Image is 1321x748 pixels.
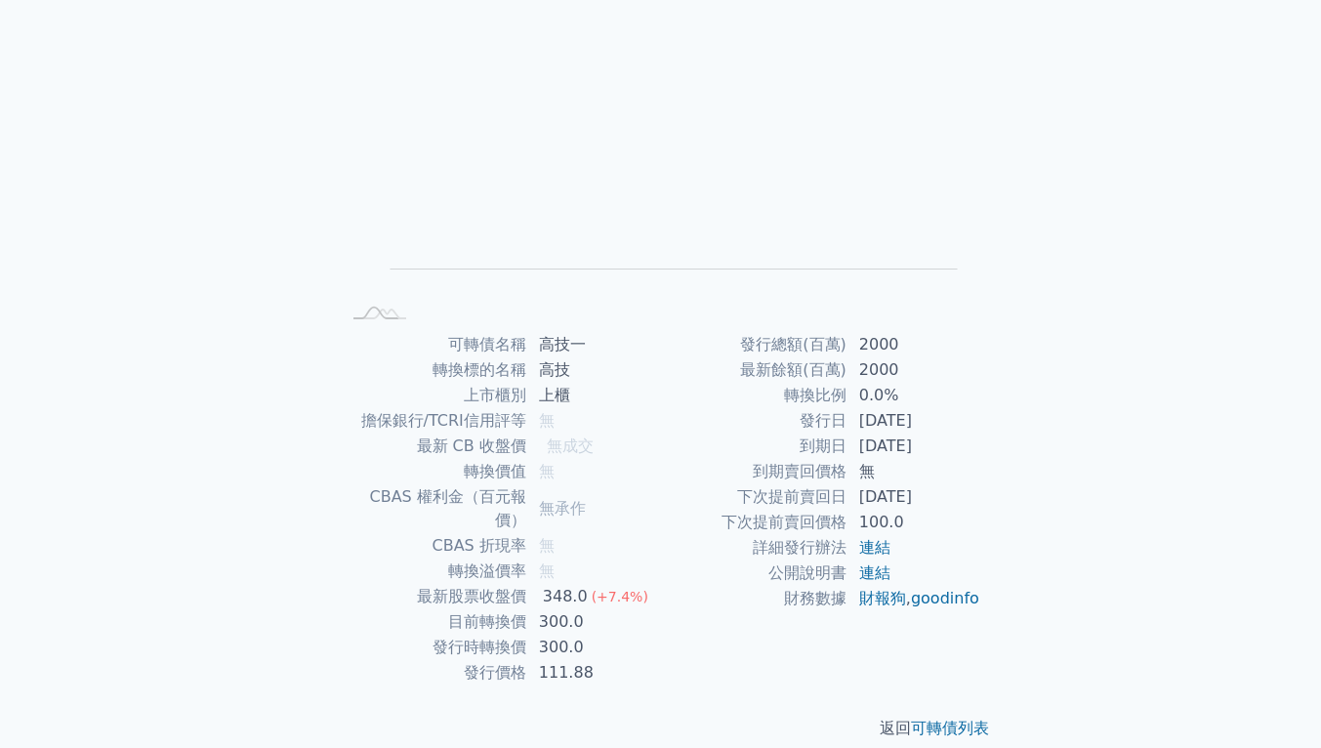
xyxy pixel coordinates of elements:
td: [DATE] [847,434,981,459]
td: , [847,586,981,611]
td: 最新餘額(百萬) [661,357,847,383]
span: 無 [539,462,555,480]
td: 目前轉換價 [341,609,527,635]
td: 到期日 [661,434,847,459]
td: 擔保銀行/TCRI信用評等 [341,408,527,434]
td: 2000 [847,332,981,357]
td: 最新股票收盤價 [341,584,527,609]
td: CBAS 權利金（百元報價） [341,484,527,533]
td: 300.0 [527,609,661,635]
td: 發行價格 [341,660,527,686]
td: 111.88 [527,660,661,686]
a: 可轉債列表 [911,719,989,737]
td: 高技一 [527,332,661,357]
td: CBAS 折現率 [341,533,527,559]
td: 可轉債名稱 [341,332,527,357]
span: 無 [539,561,555,580]
td: [DATE] [847,408,981,434]
td: 無 [847,459,981,484]
td: 財務數據 [661,586,847,611]
td: 轉換標的名稱 [341,357,527,383]
g: Chart [372,65,958,298]
td: 發行總額(百萬) [661,332,847,357]
a: goodinfo [911,589,979,607]
td: 上市櫃別 [341,383,527,408]
a: 連結 [859,538,890,557]
td: 100.0 [847,510,981,535]
a: 連結 [859,563,890,582]
td: 下次提前賣回日 [661,484,847,510]
span: 無 [539,536,555,555]
td: 公開說明書 [661,561,847,586]
td: 300.0 [527,635,661,660]
td: 發行日 [661,408,847,434]
td: 發行時轉換價 [341,635,527,660]
td: 到期賣回價格 [661,459,847,484]
td: 高技 [527,357,661,383]
td: [DATE] [847,484,981,510]
td: 轉換比例 [661,383,847,408]
span: 無 [539,411,555,430]
td: 下次提前賣回價格 [661,510,847,535]
a: 財報狗 [859,589,906,607]
span: 無承作 [539,499,586,518]
td: 2000 [847,357,981,383]
td: 上櫃 [527,383,661,408]
td: 詳細發行辦法 [661,535,847,561]
td: 0.0% [847,383,981,408]
span: 無成交 [547,436,594,455]
td: 最新 CB 收盤價 [341,434,527,459]
td: 轉換價值 [341,459,527,484]
p: 返回 [317,717,1005,740]
td: 轉換溢價率 [341,559,527,584]
div: 348.0 [539,585,592,608]
span: (+7.4%) [592,589,648,604]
